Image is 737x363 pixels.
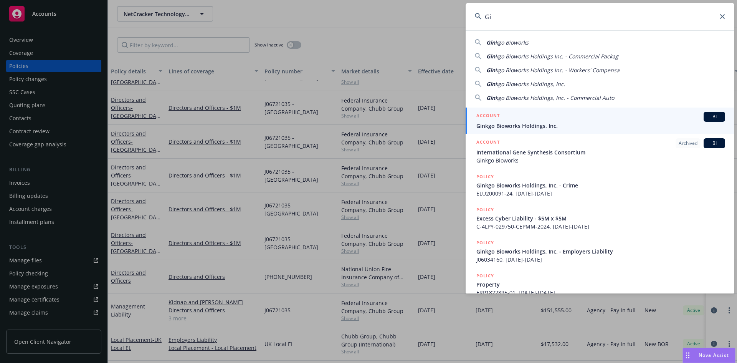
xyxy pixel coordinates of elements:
[707,140,722,147] span: BI
[476,272,494,280] h5: POLICY
[476,189,725,197] span: ELU200091-24, [DATE]-[DATE]
[466,202,734,235] a: POLICYExcess Cyber Liability - $5M x $5MC-4LPY-029750-CEPMM-2024, [DATE]-[DATE]
[476,173,494,181] h5: POLICY
[476,112,500,121] h5: ACCOUNT
[476,288,725,297] span: ERP1822895-01, [DATE]-[DATE]
[495,94,614,101] span: kgo Bioworks Holdings, Inc. - Commercial Auto
[682,348,735,363] button: Nova Assist
[707,113,722,120] span: BI
[476,156,725,164] span: Ginkgo Bioworks
[476,206,494,214] h5: POLICY
[476,239,494,247] h5: POLICY
[486,94,495,101] span: Gin
[683,348,692,363] div: Drag to move
[476,181,725,189] span: Ginkgo Bioworks Holdings, Inc. - Crime
[486,53,495,60] span: Gin
[495,53,618,60] span: kgo Bioworks Holdings Inc. - Commercial Packag
[466,134,734,169] a: ACCOUNTArchivedBIInternational Gene Synthesis ConsortiumGinkgo Bioworks
[476,280,725,288] span: Property
[466,268,734,301] a: POLICYPropertyERP1822895-01, [DATE]-[DATE]
[476,214,725,222] span: Excess Cyber Liability - $5M x $5M
[476,138,500,148] h5: ACCOUNT
[679,140,697,147] span: Archived
[486,66,495,74] span: Gin
[476,255,725,264] span: J06034160, [DATE]-[DATE]
[486,80,495,88] span: Gin
[476,247,725,255] span: Ginkgo Bioworks Holdings, Inc. - Employers Liability
[476,122,725,130] span: Ginkgo Bioworks Holdings, Inc.
[495,39,529,46] span: kgo Bioworks
[476,148,725,156] span: International Gene Synthesis Consortium
[699,352,729,358] span: Nova Assist
[466,169,734,202] a: POLICYGinkgo Bioworks Holdings, Inc. - CrimeELU200091-24, [DATE]-[DATE]
[495,66,620,74] span: kgo Bioworks Holdings Inc. - Workers' Compensa
[466,235,734,268] a: POLICYGinkgo Bioworks Holdings, Inc. - Employers LiabilityJ06034160, [DATE]-[DATE]
[495,80,565,88] span: kgo Bioworks Holdings, Inc.
[466,3,734,30] input: Search...
[486,39,495,46] span: Gin
[476,222,725,230] span: C-4LPY-029750-CEPMM-2024, [DATE]-[DATE]
[466,108,734,134] a: ACCOUNTBIGinkgo Bioworks Holdings, Inc.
